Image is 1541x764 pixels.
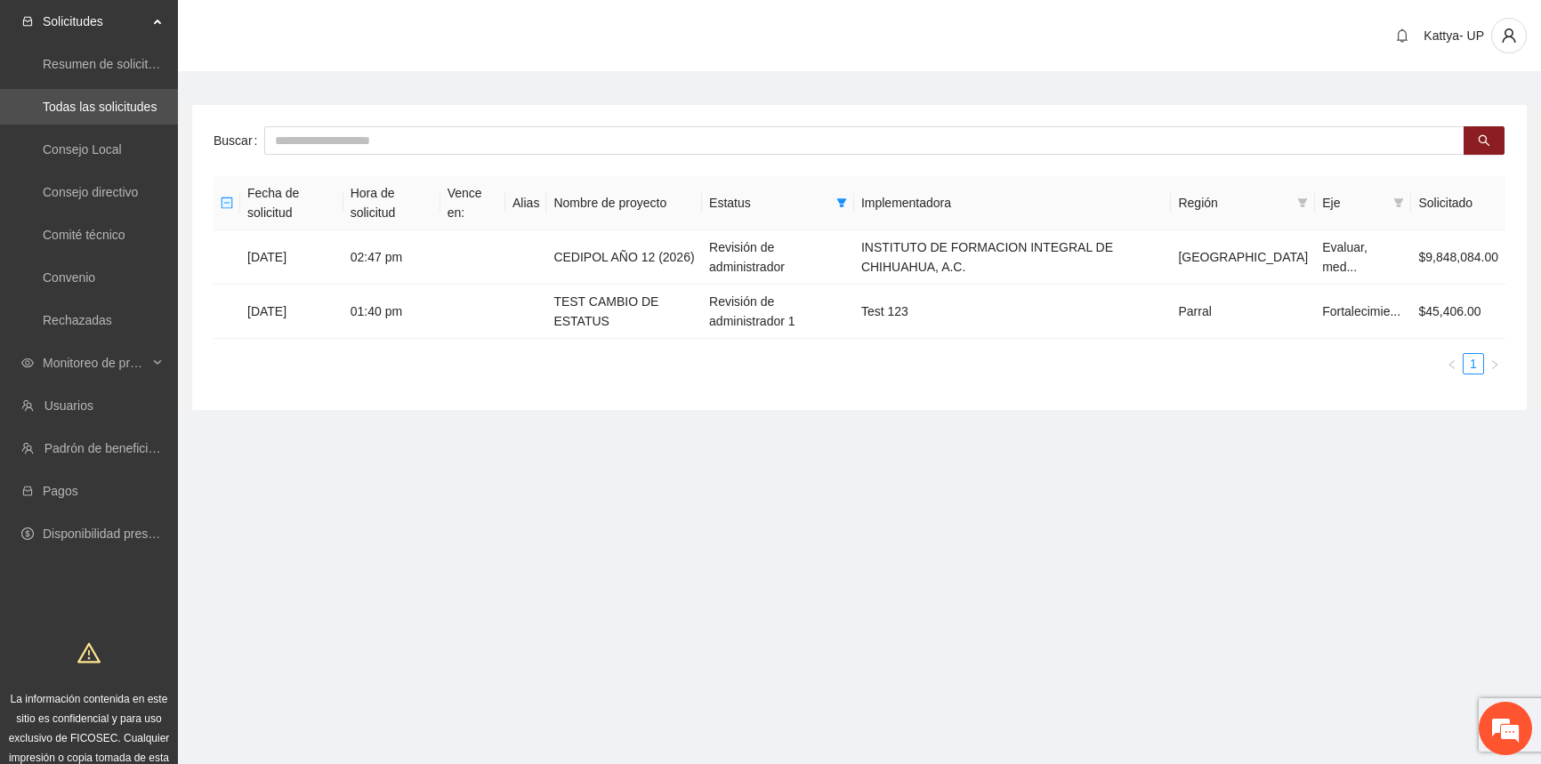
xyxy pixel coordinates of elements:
[546,176,702,230] th: Nombre de proyecto
[836,197,847,208] span: filter
[214,126,264,155] label: Buscar
[1390,189,1408,216] span: filter
[343,230,440,285] td: 02:47 pm
[854,285,1172,339] td: Test 123
[833,189,851,216] span: filter
[44,441,175,455] a: Padrón de beneficiarios
[1441,353,1463,374] li: Previous Page
[1447,359,1457,370] span: left
[43,484,78,498] a: Pagos
[854,230,1172,285] td: INSTITUTO DE FORMACION INTEGRAL DE CHIHUAHUA, A.C.
[1464,354,1483,374] a: 1
[440,176,505,230] th: Vence en:
[1491,18,1527,53] button: user
[1393,197,1404,208] span: filter
[43,270,95,285] a: Convenio
[702,230,854,285] td: Revisión de administrador
[1297,197,1308,208] span: filter
[1492,28,1526,44] span: user
[854,176,1172,230] th: Implementadora
[1463,353,1484,374] li: 1
[343,285,440,339] td: 01:40 pm
[43,142,122,157] a: Consejo Local
[1424,28,1484,43] span: Kattya- UP
[44,398,93,413] a: Usuarios
[1322,193,1386,213] span: Eje
[709,193,829,213] span: Estatus
[1464,126,1505,155] button: search
[1489,359,1500,370] span: right
[43,527,195,541] a: Disponibilidad presupuestal
[343,176,440,230] th: Hora de solicitud
[43,345,148,381] span: Monitoreo de proyectos
[1484,353,1505,374] li: Next Page
[240,230,343,285] td: [DATE]
[1294,189,1311,216] span: filter
[1322,240,1368,274] span: Evaluar, med...
[1171,285,1315,339] td: Parral
[240,285,343,339] td: [DATE]
[546,230,702,285] td: CEDIPOL AÑO 12 (2026)
[1484,353,1505,374] button: right
[43,4,148,39] span: Solicitudes
[43,185,138,199] a: Consejo directivo
[1389,28,1416,43] span: bell
[43,100,157,114] a: Todas las solicitudes
[1322,304,1400,318] span: Fortalecimie...
[1478,134,1490,149] span: search
[1411,230,1505,285] td: $9,848,084.00
[1171,230,1315,285] td: [GEOGRAPHIC_DATA]
[1388,21,1416,50] button: bell
[1178,193,1290,213] span: Región
[43,313,112,327] a: Rechazadas
[43,57,243,71] a: Resumen de solicitudes por aprobar
[1411,176,1505,230] th: Solicitado
[43,228,125,242] a: Comité técnico
[702,285,854,339] td: Revisión de administrador 1
[77,641,101,664] span: warning
[21,15,34,28] span: inbox
[21,357,34,369] span: eye
[221,197,233,209] span: minus-square
[546,285,702,339] td: TEST CAMBIO DE ESTATUS
[1411,285,1505,339] td: $45,406.00
[1441,353,1463,374] button: left
[505,176,546,230] th: Alias
[240,176,343,230] th: Fecha de solicitud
